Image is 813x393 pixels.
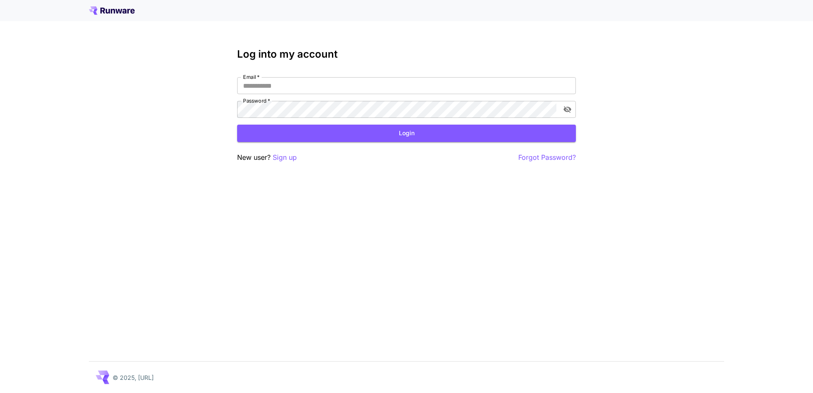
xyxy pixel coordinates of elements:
[113,373,154,382] p: © 2025, [URL]
[243,97,270,104] label: Password
[560,102,575,117] button: toggle password visibility
[518,152,576,163] button: Forgot Password?
[237,152,297,163] p: New user?
[273,152,297,163] button: Sign up
[237,125,576,142] button: Login
[243,73,260,81] label: Email
[237,48,576,60] h3: Log into my account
